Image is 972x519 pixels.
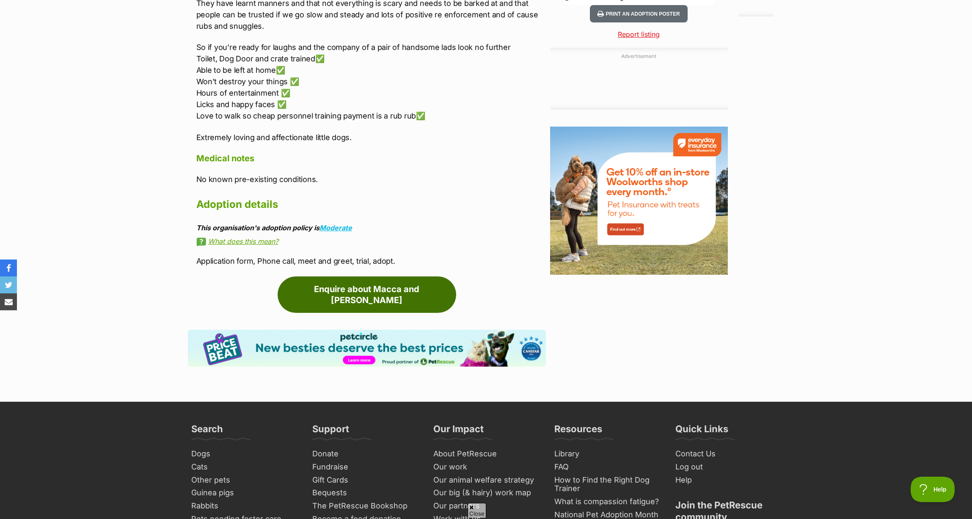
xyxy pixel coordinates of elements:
a: Guinea pigs [188,486,300,500]
a: The PetRescue Bookshop [309,500,421,513]
a: Our work [430,461,542,474]
a: Dogs [188,447,300,461]
p: Application form, Phone call, meet and greet, trial, adopt. [196,255,546,267]
a: Our partners [430,500,542,513]
img: Everyday Insurance by Woolworths promotional banner [550,127,728,275]
a: Report listing [550,29,728,39]
div: This organisation's adoption policy is [196,224,546,232]
a: Log out [672,461,785,474]
a: About PetRescue [430,447,542,461]
a: Enquire about Macca and [PERSON_NAME] [278,276,456,313]
a: What does this mean? [196,237,546,245]
a: Donate [309,447,421,461]
h3: Support [312,423,349,440]
h3: Resources [554,423,602,440]
a: Gift Cards [309,474,421,487]
a: Bequests [309,486,421,500]
a: FAQ [551,461,664,474]
h3: Our Impact [433,423,484,440]
h2: Adoption details [196,195,546,214]
a: Our animal welfare strategy [430,474,542,487]
p: Extremely loving and affectionate little dogs. [196,132,546,143]
img: Pet Circle promo banner [188,330,546,367]
p: No known pre-existing conditions. [196,174,546,185]
a: Cats [188,461,300,474]
a: How to Find the Right Dog Trainer [551,474,664,495]
a: What is compassion fatigue? [551,495,664,508]
span: Close [468,503,486,518]
button: Print an adoption poster [590,5,687,22]
p: So if you’re ready for laughs and the company of a pair of handsome lads look no further Toilet, ... [196,41,546,121]
a: Moderate [319,224,352,232]
a: Other pets [188,474,300,487]
h3: Quick Links [675,423,728,440]
a: Library [551,447,664,461]
a: Fundraise [309,461,421,474]
a: Contact Us [672,447,785,461]
a: Help [672,474,785,487]
h3: Search [191,423,223,440]
div: Advertisement [550,48,728,110]
h4: Medical notes [196,153,546,164]
iframe: Help Scout Beacon - Open [911,477,955,502]
a: Our big (& hairy) work map [430,486,542,500]
a: Rabbits [188,500,300,513]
